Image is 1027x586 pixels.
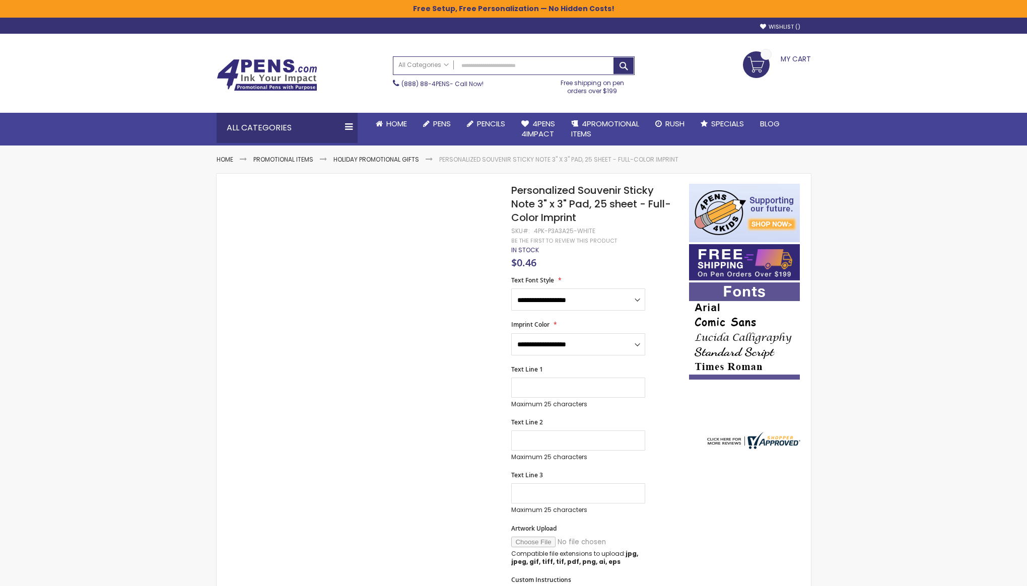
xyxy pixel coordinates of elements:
[217,59,317,91] img: 4Pens Custom Pens and Promotional Products
[511,320,550,329] span: Imprint Color
[333,155,419,164] a: Holiday Promotional Gifts
[571,118,639,139] span: 4PROMOTIONAL ITEMS
[665,118,684,129] span: Rush
[217,113,358,143] div: All Categories
[401,80,484,88] span: - Call Now!
[511,183,671,225] span: Personalized Souvenir Sticky Note 3" x 3" Pad, 25 sheet - Full-Color Imprint
[511,276,554,284] span: Text Font Style
[368,113,415,135] a: Home
[689,282,800,380] img: font-personalization-examples
[511,365,543,374] span: Text Line 1
[439,156,678,164] li: Personalized Souvenir Sticky Note 3" x 3" Pad, 25 sheet - Full-Color Imprint
[415,113,459,135] a: Pens
[760,23,800,31] a: Wishlist
[433,118,451,129] span: Pens
[511,549,638,566] strong: jpg, jpeg, gif, tiff, tif, pdf, png, ai, eps
[459,113,513,135] a: Pencils
[689,244,800,280] img: Free shipping on orders over $199
[386,118,407,129] span: Home
[511,575,571,584] span: Custom Instructions
[393,57,454,74] a: All Categories
[521,118,555,139] span: 4Pens 4impact
[401,80,450,88] a: (888) 88-4PENS
[511,453,645,461] p: Maximum 25 characters
[511,237,617,245] a: Be the first to review this product
[705,432,800,449] img: 4pens.com widget logo
[511,400,645,408] p: Maximum 25 characters
[511,471,543,479] span: Text Line 3
[760,118,780,129] span: Blog
[253,155,313,164] a: Promotional Items
[511,256,536,269] span: $0.46
[550,75,635,95] div: Free shipping on pen orders over $199
[689,184,800,242] img: 4pens 4 kids
[398,61,449,69] span: All Categories
[511,550,645,566] p: Compatible file extensions to upload:
[511,524,557,533] span: Artwork Upload
[513,113,563,145] a: 4Pens4impact
[534,227,595,235] div: 4PK-P3A3A25-WHITE
[217,155,233,164] a: Home
[511,227,530,235] strong: SKU
[511,246,539,254] span: In stock
[563,113,647,145] a: 4PROMOTIONALITEMS
[705,443,800,451] a: 4pens.com certificate URL
[511,506,645,514] p: Maximum 25 characters
[511,418,543,426] span: Text Line 2
[647,113,693,135] a: Rush
[511,246,539,254] div: Availability
[477,118,505,129] span: Pencils
[711,118,744,129] span: Specials
[693,113,752,135] a: Specials
[752,113,788,135] a: Blog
